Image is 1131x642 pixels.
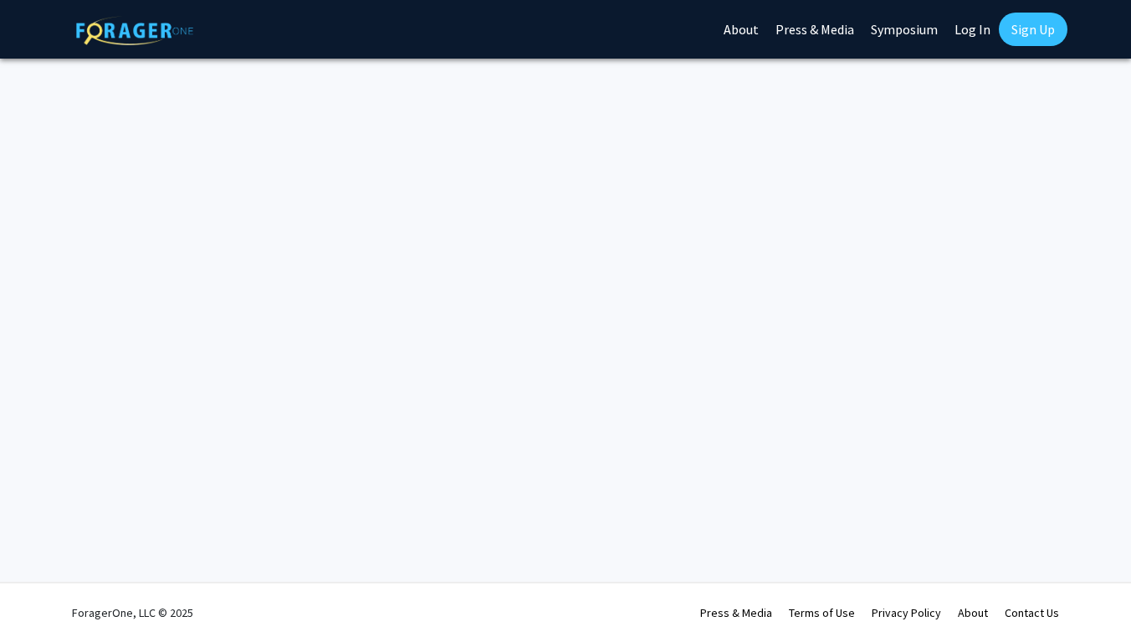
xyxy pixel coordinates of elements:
[872,605,941,620] a: Privacy Policy
[72,583,193,642] div: ForagerOne, LLC © 2025
[76,16,193,45] img: ForagerOne Logo
[1005,605,1059,620] a: Contact Us
[999,13,1067,46] a: Sign Up
[789,605,855,620] a: Terms of Use
[958,605,988,620] a: About
[700,605,772,620] a: Press & Media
